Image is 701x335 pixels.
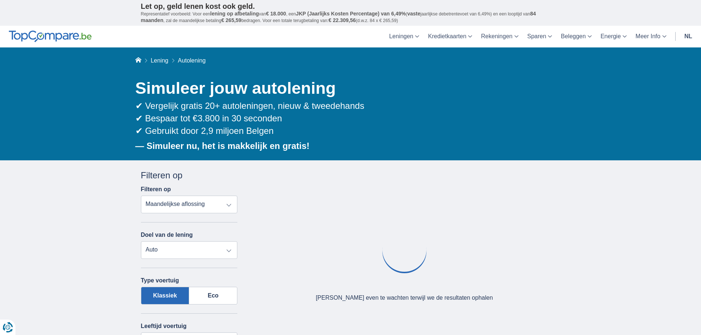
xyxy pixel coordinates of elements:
label: Eco [189,287,237,304]
a: Home [135,57,141,64]
label: Doel van de lening [141,232,193,238]
div: ✔ Vergelijk gratis 20+ autoleningen, nieuw & tweedehands ✔ Bespaar tot €3.800 in 30 seconden ✔ Ge... [135,100,560,138]
a: Sparen [523,26,557,47]
a: Rekeningen [477,26,523,47]
img: TopCompare [9,31,92,42]
label: Leeftijd voertuig [141,323,187,329]
span: JKP (Jaarlijks Kosten Percentage) van 6,49% [296,11,406,17]
a: Beleggen [556,26,596,47]
b: — Simuleer nu, het is makkelijk en gratis! [135,141,310,151]
label: Klassiek [141,287,190,304]
h1: Simuleer jouw autolening [135,77,560,100]
a: Meer Info [631,26,671,47]
div: Filteren op [141,169,238,182]
a: Leningen [385,26,424,47]
span: € 22.309,56 [329,17,356,23]
span: 84 maanden [141,11,536,23]
a: Energie [596,26,631,47]
label: Type voertuig [141,277,179,284]
p: Let op, geld lenen kost ook geld. [141,2,560,11]
span: Autolening [178,57,206,64]
span: lening op afbetaling [210,11,259,17]
label: Filteren op [141,186,171,193]
p: Representatief voorbeeld: Voor een van , een ( jaarlijkse debetrentevoet van 6,49%) en een loopti... [141,11,560,24]
a: Kredietkaarten [424,26,477,47]
a: Lening [151,57,168,64]
span: € 18.000 [266,11,286,17]
a: nl [680,26,697,47]
span: € 265,59 [221,17,241,23]
span: vaste [407,11,421,17]
div: [PERSON_NAME] even te wachten terwijl we de resultaten ophalen [316,294,493,302]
